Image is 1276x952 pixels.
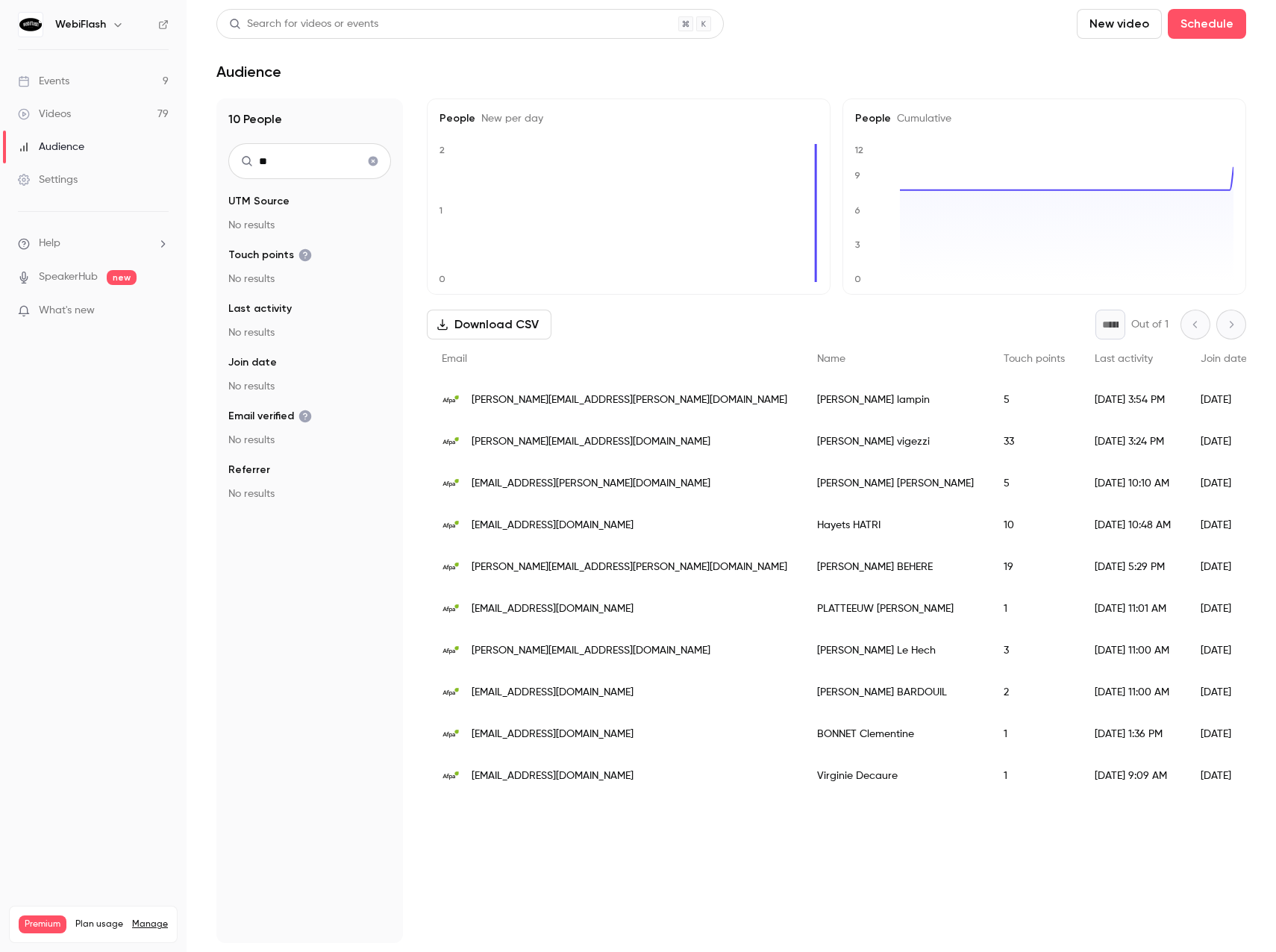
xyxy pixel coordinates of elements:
[989,630,1080,671] div: 3
[1186,671,1262,713] div: [DATE]
[472,392,787,408] span: [PERSON_NAME][EMAIL_ADDRESS][PERSON_NAME][DOMAIN_NAME]
[39,236,60,251] span: Help
[427,310,551,339] button: Download CSV
[802,755,989,797] div: Virginie Decaure
[854,145,863,155] text: 12
[1080,379,1186,421] div: [DATE] 3:54 PM
[440,111,818,126] h5: People
[1186,630,1262,671] div: [DATE]
[228,301,292,316] span: Last activity
[55,17,106,32] h6: WebiFlash
[228,486,391,501] p: No results
[854,274,861,284] text: 0
[18,172,78,187] div: Settings
[1080,671,1186,713] div: [DATE] 11:00 AM
[1080,630,1186,671] div: [DATE] 11:00 AM
[817,354,845,364] span: Name
[989,421,1080,463] div: 33
[228,379,391,394] p: No results
[442,354,467,364] span: Email
[228,433,391,448] p: No results
[228,325,391,340] p: No results
[472,434,710,450] span: [PERSON_NAME][EMAIL_ADDRESS][DOMAIN_NAME]
[132,918,168,930] a: Manage
[472,560,787,575] span: [PERSON_NAME][EMAIL_ADDRESS][PERSON_NAME][DOMAIN_NAME]
[442,683,460,701] img: afpa.fr
[228,218,391,233] p: No results
[1080,463,1186,504] div: [DATE] 10:10 AM
[891,113,951,124] span: Cumulative
[855,239,860,250] text: 3
[1004,354,1065,364] span: Touch points
[1080,588,1186,630] div: [DATE] 11:01 AM
[854,170,860,181] text: 9
[1186,588,1262,630] div: [DATE]
[228,194,290,209] span: UTM Source
[802,421,989,463] div: [PERSON_NAME] vigezzi
[229,16,378,32] div: Search for videos or events
[442,391,460,409] img: afpa.fr
[18,140,84,154] div: Audience
[1080,755,1186,797] div: [DATE] 9:09 AM
[1201,354,1247,364] span: Join date
[802,379,989,421] div: [PERSON_NAME] lampin
[989,463,1080,504] div: 5
[1080,504,1186,546] div: [DATE] 10:48 AM
[475,113,543,124] span: New per day
[1080,713,1186,755] div: [DATE] 1:36 PM
[151,304,169,318] iframe: Noticeable Trigger
[1186,713,1262,755] div: [DATE]
[442,767,460,785] img: afpa.fr
[802,713,989,755] div: BONNET Clementine
[439,205,442,216] text: 1
[216,63,281,81] h1: Audience
[442,475,460,492] img: afpa.fr
[1186,755,1262,797] div: [DATE]
[802,630,989,671] div: [PERSON_NAME] Le Hech
[802,588,989,630] div: PLATTEEUW [PERSON_NAME]
[1080,546,1186,588] div: [DATE] 5:29 PM
[472,601,634,617] span: [EMAIL_ADDRESS][DOMAIN_NAME]
[472,518,634,533] span: [EMAIL_ADDRESS][DOMAIN_NAME]
[18,74,69,89] div: Events
[1095,354,1153,364] span: Last activity
[442,725,460,743] img: afpa.fr
[1077,9,1162,39] button: New video
[439,274,445,284] text: 0
[472,768,634,784] span: [EMAIL_ADDRESS][DOMAIN_NAME]
[802,463,989,504] div: [PERSON_NAME] [PERSON_NAME]
[18,236,169,251] li: help-dropdown-opener
[1186,421,1262,463] div: [DATE]
[472,727,634,742] span: [EMAIL_ADDRESS][DOMAIN_NAME]
[1186,379,1262,421] div: [DATE]
[472,476,710,492] span: [EMAIL_ADDRESS][PERSON_NAME][DOMAIN_NAME]
[228,463,270,477] span: Referrer
[228,110,391,128] h1: 10 People
[442,516,460,534] img: afpa.fr
[1080,421,1186,463] div: [DATE] 3:24 PM
[75,918,123,930] span: Plan usage
[989,713,1080,755] div: 1
[802,671,989,713] div: [PERSON_NAME] BARDOUIL
[855,111,1233,126] h5: People
[1131,317,1169,332] p: Out of 1
[19,13,43,37] img: WebiFlash
[472,643,710,659] span: [PERSON_NAME][EMAIL_ADDRESS][DOMAIN_NAME]
[1186,546,1262,588] div: [DATE]
[1186,504,1262,546] div: [DATE]
[442,642,460,660] img: afpa.fr
[472,685,634,701] span: [EMAIL_ADDRESS][DOMAIN_NAME]
[442,600,460,618] img: afpa.fr
[39,303,95,319] span: What's new
[228,355,277,370] span: Join date
[442,433,460,451] img: afpa.fr
[39,269,98,285] a: SpeakerHub
[989,546,1080,588] div: 19
[228,248,312,263] span: Touch points
[1168,9,1246,39] button: Schedule
[802,504,989,546] div: Hayets HATRI
[228,272,391,286] p: No results
[989,504,1080,546] div: 10
[107,270,137,285] span: new
[989,755,1080,797] div: 1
